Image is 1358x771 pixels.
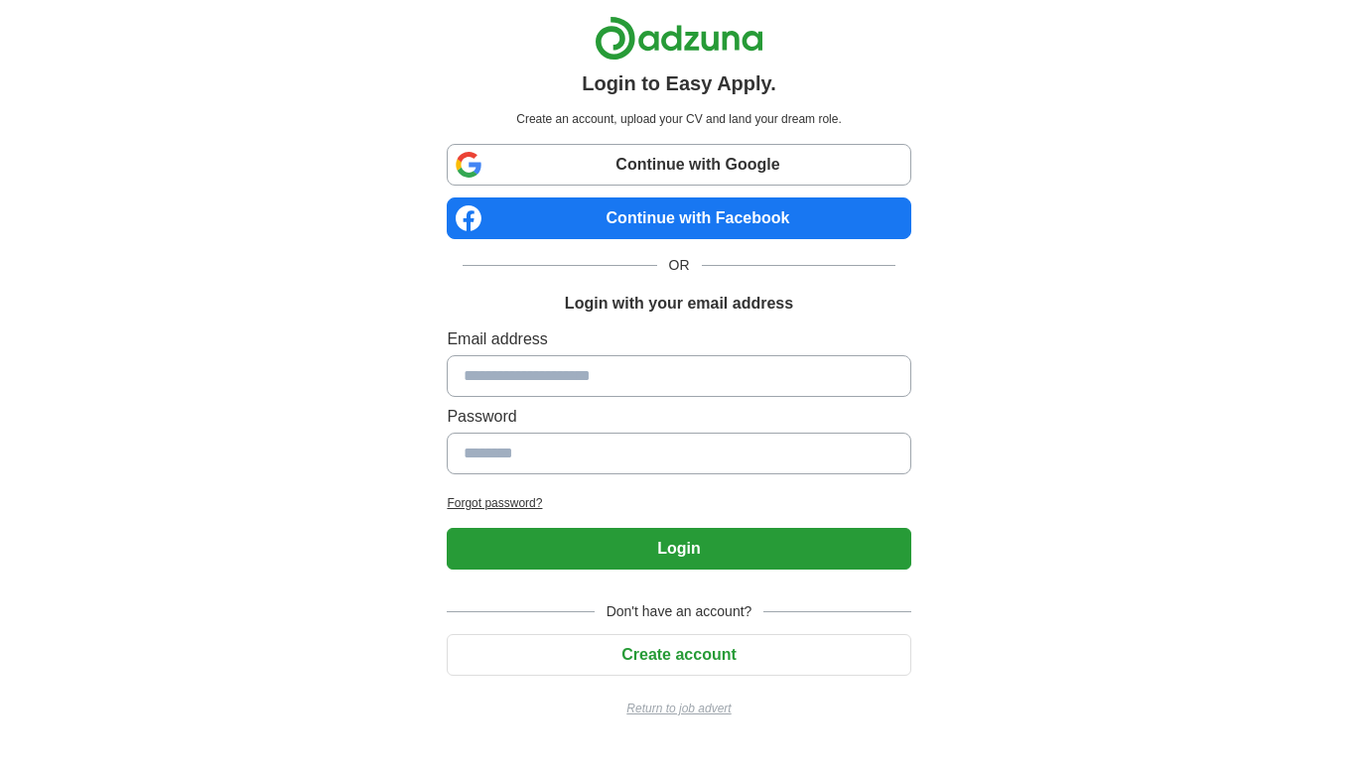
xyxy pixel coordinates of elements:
[447,646,910,663] a: Create account
[447,494,910,512] a: Forgot password?
[447,144,910,186] a: Continue with Google
[565,292,793,316] h1: Login with your email address
[657,255,702,276] span: OR
[447,405,910,429] label: Password
[595,601,764,622] span: Don't have an account?
[447,700,910,717] a: Return to job advert
[582,68,776,98] h1: Login to Easy Apply.
[451,110,906,128] p: Create an account, upload your CV and land your dream role.
[447,634,910,676] button: Create account
[447,528,910,570] button: Login
[595,16,763,61] img: Adzuna logo
[447,197,910,239] a: Continue with Facebook
[447,327,910,351] label: Email address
